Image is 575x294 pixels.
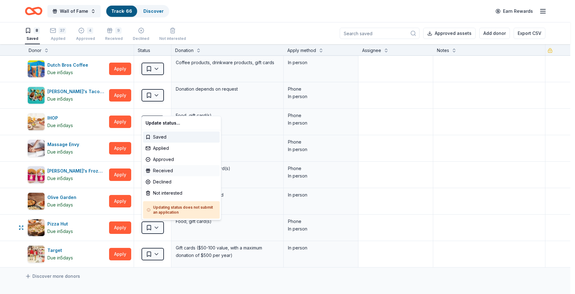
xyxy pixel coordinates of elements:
div: Update status... [143,117,220,129]
div: Not interested [143,187,220,199]
h5: Updating status does not submit an application [147,205,216,215]
div: Applied [143,143,220,154]
div: Saved [143,131,220,143]
div: Declined [143,176,220,187]
div: Received [143,165,220,176]
div: Approved [143,154,220,165]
